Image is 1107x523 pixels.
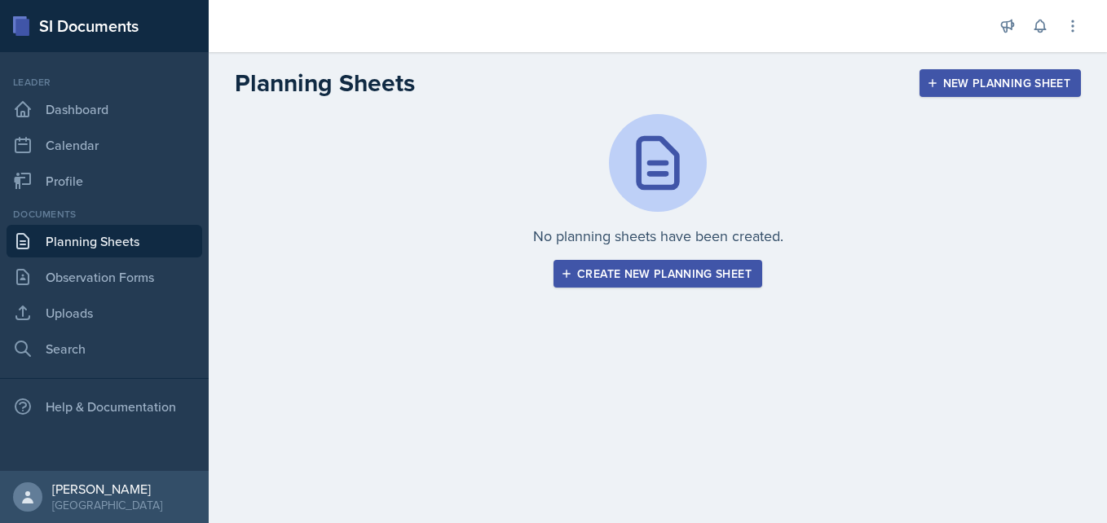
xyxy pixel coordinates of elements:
[930,77,1070,90] div: New Planning Sheet
[7,225,202,257] a: Planning Sheets
[553,260,762,288] button: Create new planning sheet
[7,332,202,365] a: Search
[52,481,162,497] div: [PERSON_NAME]
[7,93,202,125] a: Dashboard
[564,267,752,280] div: Create new planning sheet
[7,390,202,423] div: Help & Documentation
[7,165,202,197] a: Profile
[7,297,202,329] a: Uploads
[7,207,202,222] div: Documents
[52,497,162,513] div: [GEOGRAPHIC_DATA]
[7,129,202,161] a: Calendar
[7,75,202,90] div: Leader
[533,225,783,247] p: No planning sheets have been created.
[920,69,1081,97] button: New Planning Sheet
[7,261,202,293] a: Observation Forms
[235,68,415,98] h2: Planning Sheets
